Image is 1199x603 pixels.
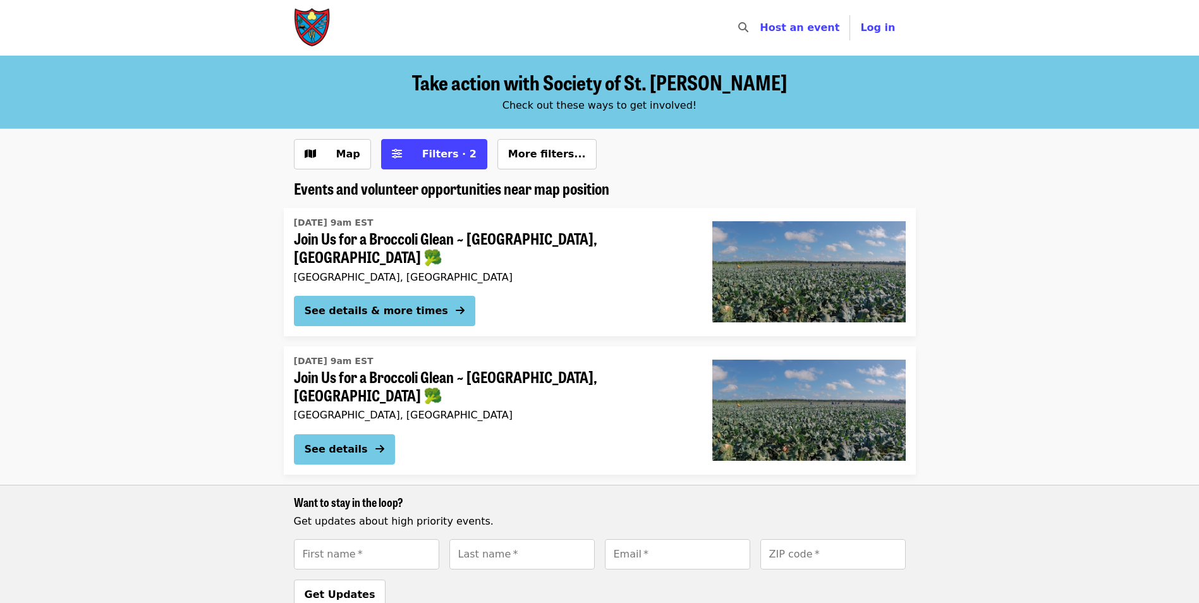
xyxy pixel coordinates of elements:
button: More filters... [497,139,597,169]
span: Take action with Society of St. [PERSON_NAME] [412,67,787,97]
i: arrow-right icon [456,305,465,317]
button: Show map view [294,139,371,169]
img: Join Us for a Broccoli Glean ~ Hastings, FL 🥦 organized by Society of St. Andrew [712,221,906,322]
div: [GEOGRAPHIC_DATA], [GEOGRAPHIC_DATA] [294,271,692,283]
button: Log in [850,15,905,40]
span: Want to stay in the loop? [294,494,403,510]
i: arrow-right icon [375,443,384,455]
a: Host an event [760,21,839,33]
div: Check out these ways to get involved! [294,98,906,113]
a: See details for "Join Us for a Broccoli Glean ~ Hastings, FL 🥦" [284,346,916,475]
span: Join Us for a Broccoli Glean ~ [GEOGRAPHIC_DATA], [GEOGRAPHIC_DATA] 🥦 [294,229,692,266]
div: See details & more times [305,303,448,319]
span: Map [336,148,360,160]
img: Join Us for a Broccoli Glean ~ Hastings, FL 🥦 organized by Society of St. Andrew [712,360,906,461]
span: Filters · 2 [422,148,477,160]
input: [object Object] [760,539,906,569]
img: Society of St. Andrew - Home [294,8,332,48]
span: Get updates about high priority events. [294,515,494,527]
span: Log in [860,21,895,33]
span: Join Us for a Broccoli Glean ~ [GEOGRAPHIC_DATA], [GEOGRAPHIC_DATA] 🥦 [294,368,692,405]
button: See details [294,434,395,465]
span: More filters... [508,148,586,160]
span: Get Updates [305,588,375,600]
span: Events and volunteer opportunities near map position [294,177,609,199]
i: search icon [738,21,748,33]
i: map icon [305,148,316,160]
input: [object Object] [449,539,595,569]
i: sliders-h icon [392,148,402,160]
time: [DATE] 9am EST [294,355,374,368]
input: [object Object] [605,539,750,569]
a: See details for "Join Us for a Broccoli Glean ~ Hastings, FL 🥦" [284,208,916,336]
time: [DATE] 9am EST [294,216,374,229]
button: See details & more times [294,296,475,326]
div: See details [305,442,368,457]
input: Search [756,13,766,43]
input: [object Object] [294,539,439,569]
button: Filters (2 selected) [381,139,487,169]
div: [GEOGRAPHIC_DATA], [GEOGRAPHIC_DATA] [294,409,692,421]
